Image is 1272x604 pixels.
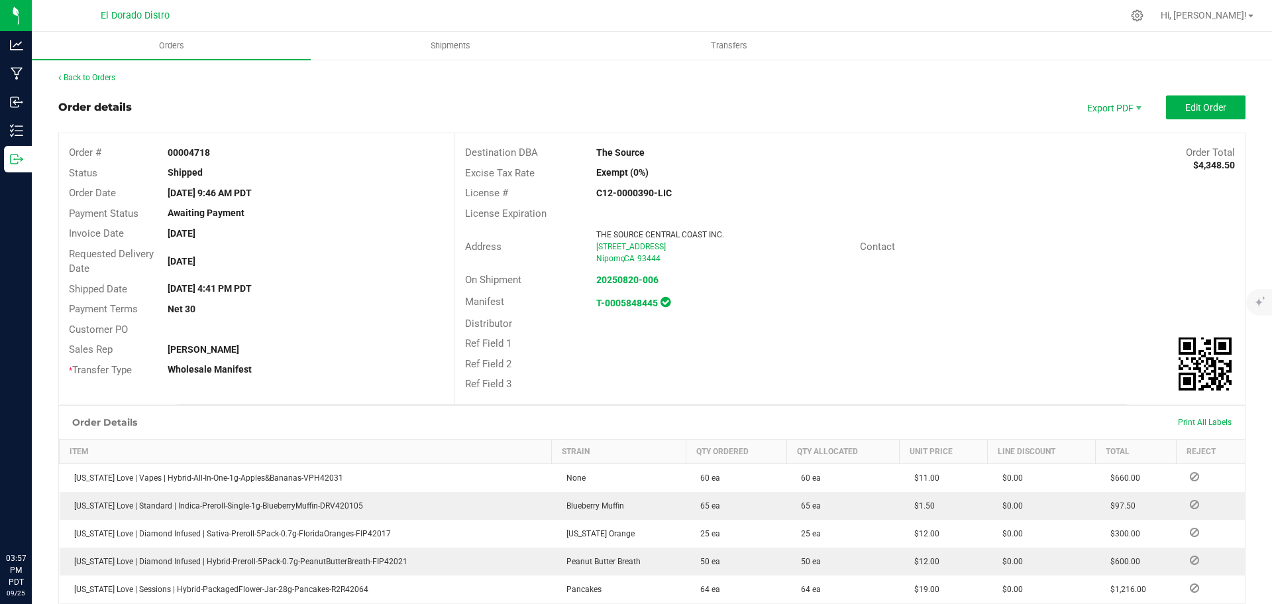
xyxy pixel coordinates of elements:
[693,40,765,52] span: Transfers
[1104,585,1146,594] span: $1,216.00
[168,147,210,158] strong: 00004718
[596,230,724,239] span: THE SOURCE CENTRAL COAST INC.
[465,241,502,253] span: Address
[465,274,521,286] span: On Shipment
[465,208,547,219] span: License Expiration
[69,248,154,275] span: Requested Delivery Date
[68,585,368,594] span: [US_STATE] Love | Sessions | Hybrid-PackagedFlower-Jar-28g-Pancakes-R2R42064
[908,529,939,538] span: $12.00
[596,167,649,178] strong: Exempt (0%)
[590,32,869,60] a: Transfers
[860,241,895,253] span: Contact
[694,501,720,511] span: 65 ea
[141,40,202,52] span: Orders
[465,378,511,390] span: Ref Field 3
[686,439,786,463] th: Qty Ordered
[1161,10,1247,21] span: Hi, [PERSON_NAME]!
[101,10,170,21] span: El Dorado Distro
[1104,473,1140,483] span: $660.00
[1166,95,1245,119] button: Edit Order
[996,501,1023,511] span: $0.00
[694,473,720,483] span: 60 ea
[465,358,511,370] span: Ref Field 2
[560,501,624,511] span: Blueberry Muffin
[623,254,624,263] span: ,
[1096,439,1177,463] th: Total
[6,552,26,588] p: 03:57 PM PDT
[1073,95,1153,119] li: Export PDF
[786,439,899,463] th: Qty Allocated
[168,364,252,375] strong: Wholesale Manifest
[1179,337,1232,391] qrcode: 00004718
[168,228,195,239] strong: [DATE]
[694,529,720,538] span: 25 ea
[465,167,535,179] span: Excise Tax Rate
[794,585,821,594] span: 64 ea
[1185,584,1204,592] span: Reject Inventory
[1185,501,1204,509] span: Reject Inventory
[32,32,311,60] a: Orders
[794,529,821,538] span: 25 ea
[908,585,939,594] span: $19.00
[624,254,635,263] span: CA
[596,242,666,251] span: [STREET_ADDRESS]
[10,67,23,80] inline-svg: Manufacturing
[596,254,625,263] span: Nipomo
[900,439,988,463] th: Unit Price
[168,208,244,218] strong: Awaiting Payment
[1177,439,1245,463] th: Reject
[168,344,239,355] strong: [PERSON_NAME]
[996,473,1023,483] span: $0.00
[560,557,641,566] span: Peanut Butter Breath
[60,439,552,463] th: Item
[1104,557,1140,566] span: $600.00
[908,557,939,566] span: $12.00
[794,557,821,566] span: 50 ea
[1185,102,1226,113] span: Edit Order
[908,501,935,511] span: $1.50
[413,40,488,52] span: Shipments
[560,585,602,594] span: Pancakes
[68,473,343,483] span: [US_STATE] Love | Vapes | Hybrid-All-In-One-1g-Apples&Bananas-VPH42031
[58,73,115,82] a: Back to Orders
[69,324,128,335] span: Customer PO
[69,187,116,199] span: Order Date
[1104,529,1140,538] span: $300.00
[996,557,1023,566] span: $0.00
[58,99,132,115] div: Order details
[694,585,720,594] span: 64 ea
[1185,528,1204,536] span: Reject Inventory
[465,147,538,158] span: Destination DBA
[69,167,97,179] span: Status
[1185,556,1204,564] span: Reject Inventory
[560,473,586,483] span: None
[465,337,511,349] span: Ref Field 1
[1185,473,1204,481] span: Reject Inventory
[168,167,203,178] strong: Shipped
[596,298,658,308] strong: T-0005848445
[168,256,195,267] strong: [DATE]
[69,283,127,295] span: Shipped Date
[596,147,645,158] strong: The Source
[10,38,23,52] inline-svg: Analytics
[560,529,635,538] span: [US_STATE] Orange
[996,585,1023,594] span: $0.00
[10,152,23,166] inline-svg: Outbound
[69,147,101,158] span: Order #
[1179,337,1232,391] img: Scan me!
[988,439,1096,463] th: Line Discount
[168,188,252,198] strong: [DATE] 9:46 AM PDT
[637,254,661,263] span: 93444
[69,364,132,376] span: Transfer Type
[69,303,138,315] span: Payment Terms
[69,227,124,239] span: Invoice Date
[465,318,512,330] span: Distributor
[465,296,504,308] span: Manifest
[168,283,252,294] strong: [DATE] 4:41 PM PDT
[69,343,113,355] span: Sales Rep
[908,473,939,483] span: $11.00
[1104,501,1136,511] span: $97.50
[552,439,686,463] th: Strain
[68,529,391,538] span: [US_STATE] Love | Diamond Infused | Sativa-Preroll-5Pack-0.7g-FloridaOranges-FIP42017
